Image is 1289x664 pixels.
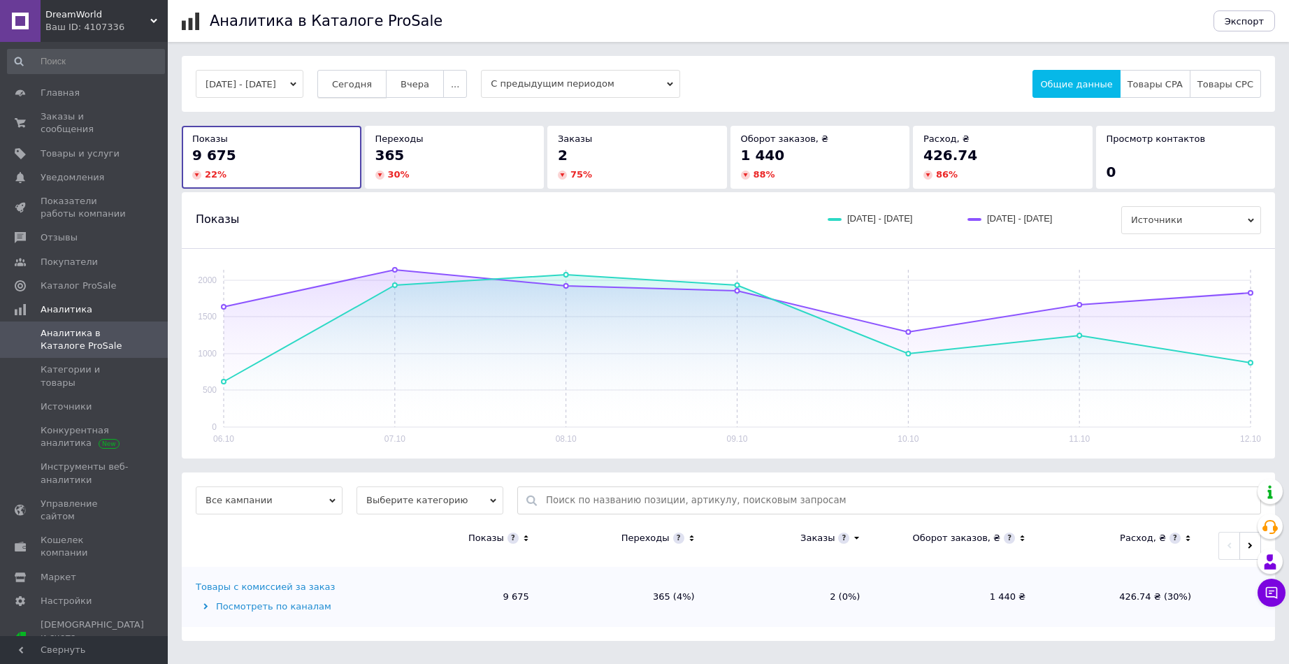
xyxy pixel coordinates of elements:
[41,498,129,523] span: Управление сайтом
[196,70,303,98] button: [DATE] - [DATE]
[556,434,577,444] text: 08.10
[332,79,372,89] span: Сегодня
[741,147,785,164] span: 1 440
[874,567,1039,627] td: 1 440 ₴
[41,195,129,220] span: Показатели работы компании
[570,169,592,180] span: 75 %
[196,486,343,514] span: Все кампании
[1258,579,1286,607] button: Чат с покупателем
[196,581,335,593] div: Товары с комиссией за заказ
[192,147,236,164] span: 9 675
[1032,70,1120,98] button: Общие данные
[443,70,467,98] button: ...
[898,434,919,444] text: 10.10
[41,400,92,413] span: Источники
[375,133,424,144] span: Переходы
[558,147,568,164] span: 2
[913,532,1001,544] div: Оборот заказов, ₴
[41,619,144,657] span: [DEMOGRAPHIC_DATA] и счета
[1121,206,1261,234] span: Источники
[923,147,977,164] span: 426.74
[41,327,129,352] span: Аналитика в Каталоге ProSale
[1214,10,1275,31] button: Экспорт
[41,595,92,607] span: Настройки
[388,169,410,180] span: 30 %
[1039,567,1205,627] td: 426.74 ₴ (30%)
[198,349,217,359] text: 1000
[451,79,459,89] span: ...
[1190,70,1261,98] button: Товары CPC
[210,13,442,29] h1: Аналитика в Каталоге ProSale
[621,532,670,544] div: Переходы
[1225,16,1264,27] span: Экспорт
[1120,532,1166,544] div: Расход, ₴
[41,424,129,449] span: Конкурентная аналитика
[357,486,503,514] span: Выберите категорию
[41,303,92,316] span: Аналитика
[41,256,98,268] span: Покупатели
[41,534,129,559] span: Кошелек компании
[800,532,835,544] div: Заказы
[377,567,543,627] td: 9 675
[726,434,747,444] text: 09.10
[41,363,129,389] span: Категории и товары
[205,169,226,180] span: 22 %
[41,461,129,486] span: Инструменты веб-аналитики
[543,567,709,627] td: 365 (4%)
[41,231,78,244] span: Отзывы
[1107,164,1116,180] span: 0
[1120,70,1190,98] button: Товары CPA
[741,133,829,144] span: Оборот заказов, ₴
[936,169,958,180] span: 86 %
[198,312,217,322] text: 1500
[1069,434,1090,444] text: 11.10
[468,532,504,544] div: Показы
[401,79,429,89] span: Вчера
[213,434,234,444] text: 06.10
[1128,79,1183,89] span: Товары CPA
[1240,434,1261,444] text: 12.10
[203,385,217,395] text: 500
[45,8,150,21] span: DreamWorld
[754,169,775,180] span: 88 %
[384,434,405,444] text: 07.10
[41,280,116,292] span: Каталог ProSale
[558,133,592,144] span: Заказы
[198,275,217,285] text: 2000
[317,70,387,98] button: Сегодня
[45,21,168,34] div: Ваш ID: 4107336
[41,147,120,160] span: Товары и услуги
[1107,133,1206,144] span: Просмотр контактов
[41,110,129,136] span: Заказы и сообщения
[192,133,228,144] span: Показы
[196,212,239,227] span: Показы
[481,70,680,98] span: С предыдущим периодом
[41,87,80,99] span: Главная
[375,147,405,164] span: 365
[709,567,874,627] td: 2 (0%)
[41,571,76,584] span: Маркет
[1197,79,1253,89] span: Товары CPC
[546,487,1253,514] input: Поиск по названию позиции, артикулу, поисковым запросам
[1040,79,1112,89] span: Общие данные
[41,171,104,184] span: Уведомления
[923,133,970,144] span: Расход, ₴
[386,70,444,98] button: Вчера
[7,49,165,74] input: Поиск
[196,600,374,613] div: Посмотреть по каналам
[212,422,217,432] text: 0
